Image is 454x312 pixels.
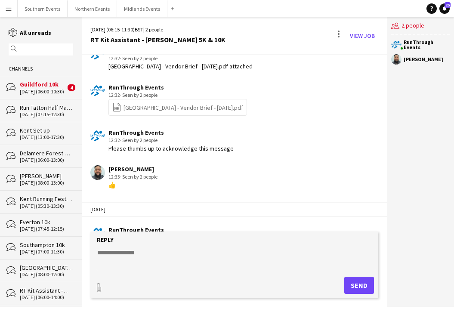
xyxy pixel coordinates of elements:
div: [PERSON_NAME] [404,57,443,62]
div: RT Kit Assistant - Swindon Half Marathon [20,287,73,294]
span: · Seen by 2 people [120,55,158,62]
button: Send [344,277,374,294]
div: [GEOGRAPHIC_DATA] 5k and 10k [20,264,73,272]
div: Kent Set up [20,127,73,134]
span: 4 [68,84,75,91]
div: [DATE] (08:00-12:00) [20,272,73,278]
span: · Seen by 2 people [120,137,158,143]
div: Run Tatton Half Marathon [20,104,73,111]
div: Kent Running Festival [20,195,73,203]
div: [DATE] (07:15-12:30) [20,111,73,117]
div: [DATE] (06:00-14:00) [20,294,73,300]
div: [DATE] (07:45-12:15) [20,226,73,232]
div: RunThrough Events [108,83,247,91]
div: RT Kit Assistant - [PERSON_NAME] 5K & 10K [90,36,225,43]
div: 👍 [108,181,158,189]
a: 25 [439,3,450,14]
div: Everton 10k [20,218,73,226]
a: All unreads [9,29,51,37]
div: [DATE] (06:15-11:30) | 2 people [90,26,225,34]
span: · Seen by 2 people [120,92,158,98]
div: 12:32 [108,136,234,144]
div: [DATE] (06:00-10:30) [20,89,65,95]
div: [PERSON_NAME] [108,165,158,173]
label: Reply [97,236,114,244]
div: 12:33 [108,173,158,181]
div: [DATE] (07:00-11:30) [20,249,73,255]
div: [DATE] (06:00-13:00) [20,157,73,163]
div: [DATE] (13:00-17:30) [20,134,73,140]
div: 12:32 [108,91,247,99]
span: BST [135,26,143,33]
div: RunThrough Events [108,226,335,234]
div: RunThrough Events [108,129,234,136]
div: [DATE] [82,202,387,217]
span: · Seen by 2 people [120,173,158,180]
div: [GEOGRAPHIC_DATA] - Vendor Brief - [DATE].pdf attached [108,62,253,70]
div: RunThrough Events [404,40,450,50]
div: Southampton 10k [20,241,73,249]
button: Northern Events [68,0,117,17]
div: [PERSON_NAME] [20,172,73,180]
a: View Job [346,29,378,43]
div: Guildford 10k [20,80,65,88]
button: Southern Events [18,0,68,17]
div: 12:32 [108,55,253,62]
button: Midlands Events [117,0,167,17]
div: [DATE] (05:30-13:30) [20,203,73,209]
div: Please thumbs up to acknowledge this message [108,145,234,152]
div: 2 people [391,17,450,35]
div: Delamere Forest 21k and 42k [20,149,73,157]
div: [DATE] (08:00-13:00) [20,180,73,186]
a: [GEOGRAPHIC_DATA] - Vendor Brief - [DATE].pdf [112,102,243,112]
span: 25 [445,2,451,8]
